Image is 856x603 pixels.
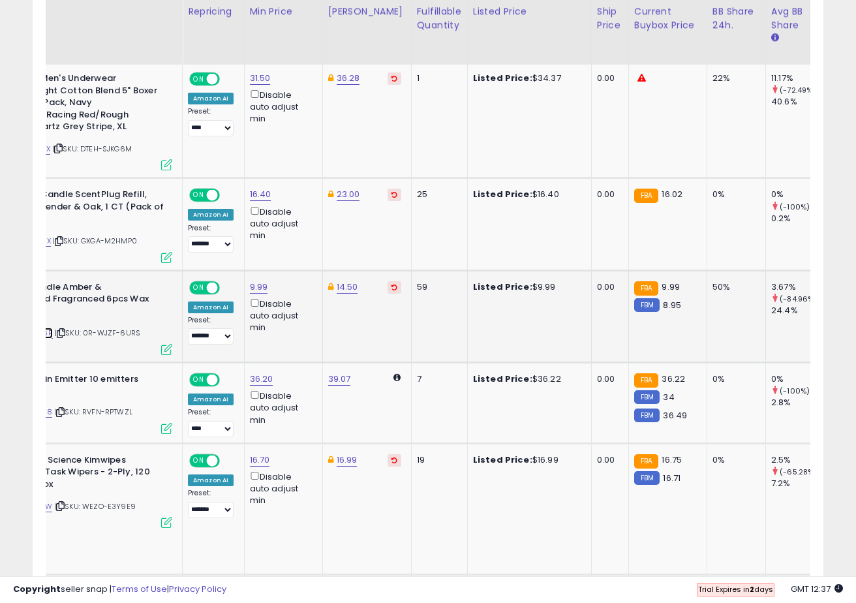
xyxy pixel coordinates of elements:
a: 36.28 [337,72,360,85]
div: $36.22 [473,373,581,385]
div: Preset: [188,107,234,136]
span: 16.71 [663,472,680,484]
a: 16.70 [250,454,270,467]
a: 39.07 [328,373,351,386]
div: $9.99 [473,281,581,293]
b: 2 [750,584,754,595]
span: 16.02 [662,188,682,200]
small: FBA [634,373,658,388]
div: 1 [417,72,457,84]
span: OFF [218,455,239,466]
span: ON [191,375,207,386]
div: 40.6% [771,96,824,108]
a: 9.99 [250,281,268,294]
small: FBA [634,281,658,296]
div: 19 [417,454,457,466]
span: ON [191,455,207,466]
span: 34 [663,391,674,403]
span: 2025-09-18 12:37 GMT [791,583,843,595]
span: 16.75 [662,454,682,466]
div: 0.00 [597,373,619,385]
span: Trial Expires in days [698,584,773,595]
div: 2.5% [771,454,824,466]
div: 0.2% [771,213,824,224]
div: 3.67% [771,281,824,293]
span: ON [191,190,207,201]
div: 24.4% [771,305,824,317]
div: seller snap | | [13,583,226,596]
a: 23.00 [337,188,360,201]
div: Avg BB Share [771,5,819,32]
span: | SKU: DTEH-SJKG6M [52,144,132,154]
div: 11.17% [771,72,824,84]
div: $16.40 [473,189,581,200]
div: Preset: [188,224,234,253]
div: [PERSON_NAME] [328,5,406,18]
div: Current Buybox Price [634,5,701,32]
span: | SKU: GXGA-M2HMP0 [53,236,137,246]
a: Privacy Policy [169,583,226,595]
span: | SKU: 0R-WJZF-6URS [55,328,140,338]
small: FBA [634,189,658,203]
div: 2.8% [771,397,824,409]
div: Repricing [188,5,239,18]
b: Listed Price: [473,373,532,385]
b: Listed Price: [473,188,532,200]
b: Listed Price: [473,281,532,293]
div: 0% [771,373,824,385]
b: Yankee Candle ScentPlug Refill, Dried Lavender & Oak, 1 CT (Pack of 2) [6,189,164,228]
div: Disable auto adjust min [250,204,313,242]
small: FBM [634,298,660,312]
small: (-100%) [780,386,810,396]
div: Amazon AI [188,209,234,221]
small: (-65.28%) [780,467,817,477]
div: Preset: [188,316,234,345]
div: Disable auto adjust min [250,87,313,125]
div: Preset: [188,408,234,437]
div: 50% [712,281,756,293]
b: S103 Regin Emitter 10 emitters [6,373,164,389]
div: 59 [417,281,457,293]
a: 14.50 [337,281,358,294]
div: Disable auto adjust min [250,388,313,426]
div: 0.00 [597,281,619,293]
span: 36.49 [663,409,687,422]
b: Listed Price: [473,72,532,84]
div: 0.00 [597,454,619,466]
span: 8.95 [663,299,681,311]
div: 0% [771,189,824,200]
div: Amazon AI [188,93,234,104]
small: Avg BB Share. [771,32,779,44]
div: Amazon AI [188,474,234,486]
div: Preset: [188,489,234,518]
span: ON [191,282,207,293]
span: | SKU: WEZO-E3Y9E9 [54,501,136,512]
small: (-72.49%) [780,85,816,95]
div: Min Price [250,5,317,18]
span: OFF [218,282,239,293]
div: BB Share 24h. [712,5,760,32]
a: 16.99 [337,454,358,467]
a: 16.40 [250,188,271,201]
span: ON [191,74,207,85]
div: Ship Price [597,5,623,32]
div: Amazon AI [188,394,234,405]
small: (-100%) [780,202,810,212]
small: FBM [634,390,660,404]
div: 0.00 [597,189,619,200]
div: 7.2% [771,478,824,489]
div: Fulfillable Quantity [417,5,462,32]
span: | SKU: RVFN-RPTWZL [54,407,132,417]
div: Amazon AI [188,301,234,313]
div: 7 [417,373,457,385]
b: KIMTECH Science Kimwipes Delicate Task Wipers - 2-Ply, 120 Wipes/Box [6,454,164,494]
div: 0% [712,454,756,466]
div: Disable auto adjust min [250,296,313,334]
small: FBM [634,409,660,422]
div: Disable auto adjust min [250,469,313,507]
div: $34.37 [473,72,581,84]
small: FBM [634,471,660,485]
div: 22% [712,72,756,84]
div: 25 [417,189,457,200]
a: Terms of Use [112,583,167,595]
